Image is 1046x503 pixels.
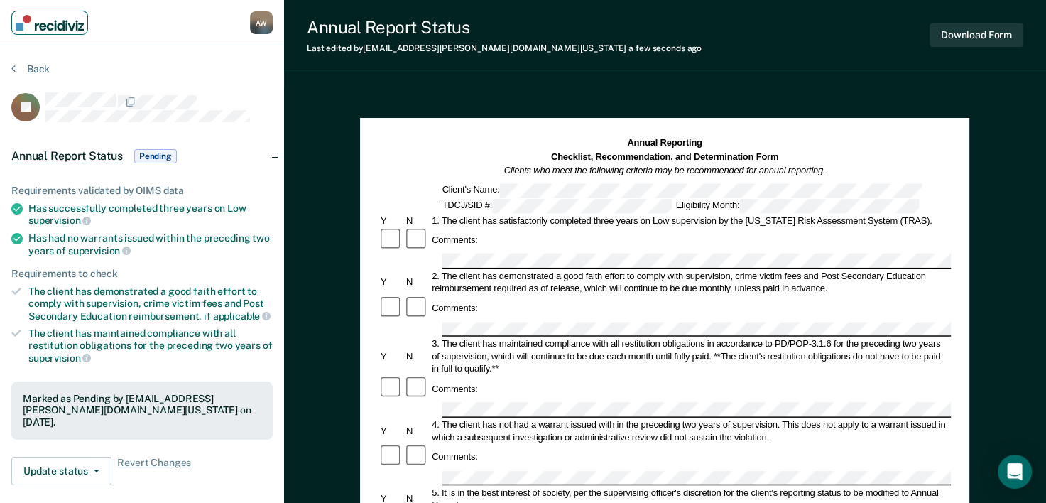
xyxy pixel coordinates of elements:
span: supervision [28,215,91,226]
span: Annual Report Status [11,149,123,163]
div: Last edited by [EMAIL_ADDRESS][PERSON_NAME][DOMAIN_NAME][US_STATE] [307,43,702,53]
div: N [404,350,430,362]
span: supervision [28,352,91,364]
div: Y [378,276,404,288]
div: Comments: [430,302,480,314]
div: 4. The client has not had a warrant issued with in the preceding two years of supervision. This d... [430,418,952,443]
img: Recidiviz [16,15,84,31]
div: TDCJ/SID #: [440,199,674,213]
div: Open Intercom Messenger [998,455,1032,489]
div: Y [378,350,404,362]
div: Comments: [430,450,480,463]
div: Marked as Pending by [EMAIL_ADDRESS][PERSON_NAME][DOMAIN_NAME][US_STATE] on [DATE]. [23,393,261,428]
div: Comments: [430,382,480,394]
div: Y [378,214,404,226]
div: The client has maintained compliance with all restitution obligations for the preceding two years of [28,328,273,364]
div: 1. The client has satisfactorily completed three years on Low supervision by the [US_STATE] Risk ... [430,214,952,226]
span: Pending [134,149,177,163]
div: Has had no warrants issued within the preceding two years of [28,232,273,256]
div: A W [250,11,273,34]
div: Eligibility Month: [674,199,921,213]
em: Clients who meet the following criteria may be recommended for annual reporting. [504,166,826,175]
div: Y [378,425,404,437]
div: 2. The client has demonstrated a good faith effort to comply with supervision, crime victim fees ... [430,270,952,295]
div: Comments: [430,234,480,246]
strong: Checklist, Recommendation, and Determination Form [551,151,778,161]
span: Revert Changes [117,457,191,485]
span: supervision [68,245,131,256]
div: N [404,425,430,437]
button: Back [11,63,50,75]
div: N [404,214,430,226]
div: The client has demonstrated a good faith effort to comply with supervision, crime victim fees and... [28,286,273,322]
button: Profile dropdown button [250,11,273,34]
div: Client's Name: [440,183,925,198]
div: Requirements validated by OIMS data [11,185,273,197]
div: Requirements to check [11,268,273,280]
button: Update status [11,457,111,485]
div: N [404,276,430,288]
div: Has successfully completed three years on Low [28,202,273,227]
span: applicable [213,310,271,322]
button: Download Form [930,23,1023,47]
span: a few seconds ago [628,43,702,53]
div: Annual Report Status [307,17,702,38]
strong: Annual Reporting [628,138,702,148]
div: 3. The client has maintained compliance with all restitution obligations in accordance to PD/POP-... [430,338,952,375]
